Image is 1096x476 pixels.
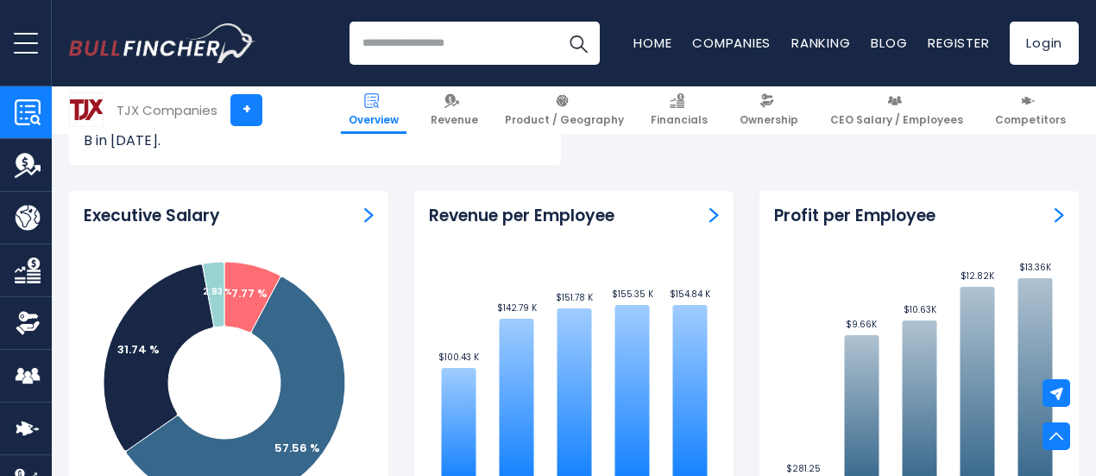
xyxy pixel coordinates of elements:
img: Ownership [15,310,41,336]
a: Profit per Employee [1055,206,1064,222]
tspan: 31.74 % [117,341,160,358]
text: $13.36K [1019,261,1052,274]
a: Register [928,34,989,52]
text: $10.63K [904,303,937,316]
text: $9.66K [846,318,878,331]
span: Revenue [431,113,478,127]
tspan: 7.77 % [231,285,268,301]
a: Login [1010,22,1079,65]
text: $100.43 K [438,351,480,364]
tspan: 2.93 % [203,285,232,298]
a: Revenue per Employee [709,206,719,222]
text: $151.78 K [556,291,594,304]
a: Companies [692,34,771,52]
text: $12.82K [961,270,995,282]
button: Search [557,22,600,65]
h3: Profit per Employee [774,206,935,227]
img: TJX logo [70,93,103,126]
tspan: 57.56 % [274,440,320,456]
span: Overview [349,113,399,127]
text: $155.35 K [612,288,654,301]
text: $142.79 K [497,301,538,314]
span: Financials [651,113,708,127]
h3: Revenue per Employee [429,206,614,227]
a: Revenue [423,86,486,134]
div: TJX Companies [117,100,217,120]
a: Competitors [987,86,1074,134]
span: Product / Geography [505,113,624,127]
span: Ownership [740,113,798,127]
a: + [230,94,262,126]
text: $281.25 [786,462,821,475]
a: Go to homepage [69,23,255,63]
img: Bullfincher logo [69,23,255,63]
a: Blog [871,34,907,52]
a: Financials [643,86,715,134]
a: Ownership [732,86,806,134]
a: Ranking [791,34,850,52]
span: CEO Salary / Employees [830,113,963,127]
a: Product / Geography [497,86,632,134]
a: Overview [341,86,406,134]
a: ceo-salary [364,206,374,222]
a: Home [633,34,671,52]
text: $154.84 K [670,288,711,301]
a: CEO Salary / Employees [822,86,971,134]
h3: Executive Salary [84,206,220,227]
span: Competitors [995,113,1066,127]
